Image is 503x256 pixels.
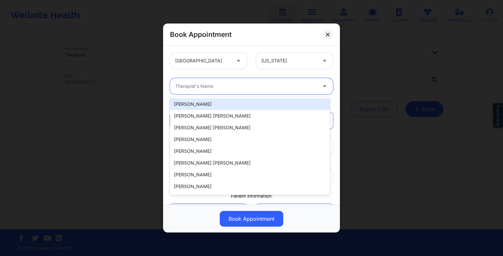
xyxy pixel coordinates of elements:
h2: Book Appointment [170,30,232,39]
div: [GEOGRAPHIC_DATA] [175,53,231,69]
div: Appointment information: [165,101,338,108]
button: Book Appointment [220,211,283,227]
div: [US_STATE] [261,53,317,69]
div: [PERSON_NAME] [170,98,330,110]
div: [PERSON_NAME] [170,181,330,192]
div: Patient information: [165,193,338,199]
div: [PERSON_NAME] [170,145,330,157]
a: Registered Patient [170,204,247,220]
div: [PERSON_NAME] [170,192,330,204]
div: [PERSON_NAME] [PERSON_NAME] [170,157,330,169]
div: [PERSON_NAME] [PERSON_NAME] [170,110,330,122]
a: Not Registered Patient [256,204,333,220]
div: [PERSON_NAME] [PERSON_NAME] [170,122,330,134]
div: [PERSON_NAME] [170,134,330,145]
div: [PERSON_NAME] [170,169,330,181]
